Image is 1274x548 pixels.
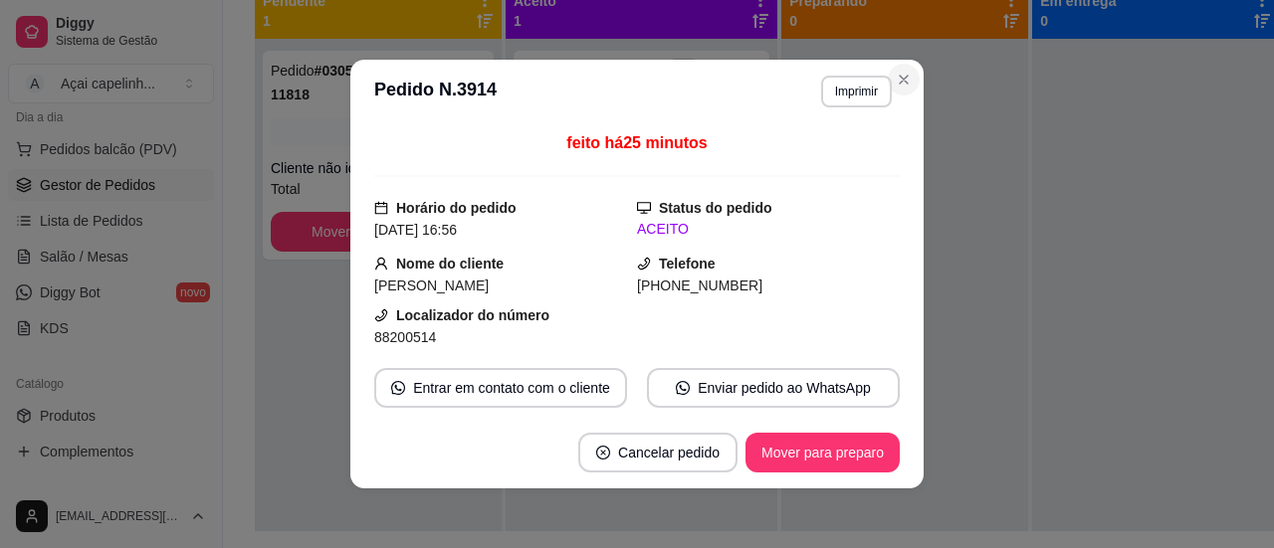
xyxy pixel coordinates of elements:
[637,257,651,271] span: phone
[396,200,517,216] strong: Horário do pedido
[578,433,738,472] button: close-circleCancelar pedido
[637,219,900,240] div: ACEITO
[659,256,716,272] strong: Telefone
[391,381,405,395] span: whats-app
[888,64,920,95] button: Close
[374,368,627,408] button: whats-appEntrar em contato com o cliente
[647,368,900,408] button: whats-appEnviar pedido ao WhatsApp
[396,256,504,272] strong: Nome do cliente
[566,134,707,151] span: feito há 25 minutos
[676,381,690,395] span: whats-app
[374,201,388,215] span: calendar
[637,201,651,215] span: desktop
[374,329,436,345] span: 88200514
[374,76,497,107] h3: Pedido N. 3914
[374,222,457,238] span: [DATE] 16:56
[596,446,610,459] span: close-circle
[374,257,388,271] span: user
[637,277,762,293] span: [PHONE_NUMBER]
[821,76,892,107] button: Imprimir
[745,433,900,472] button: Mover para preparo
[374,308,388,322] span: phone
[659,200,772,216] strong: Status do pedido
[396,307,549,323] strong: Localizador do número
[374,277,489,293] span: [PERSON_NAME]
